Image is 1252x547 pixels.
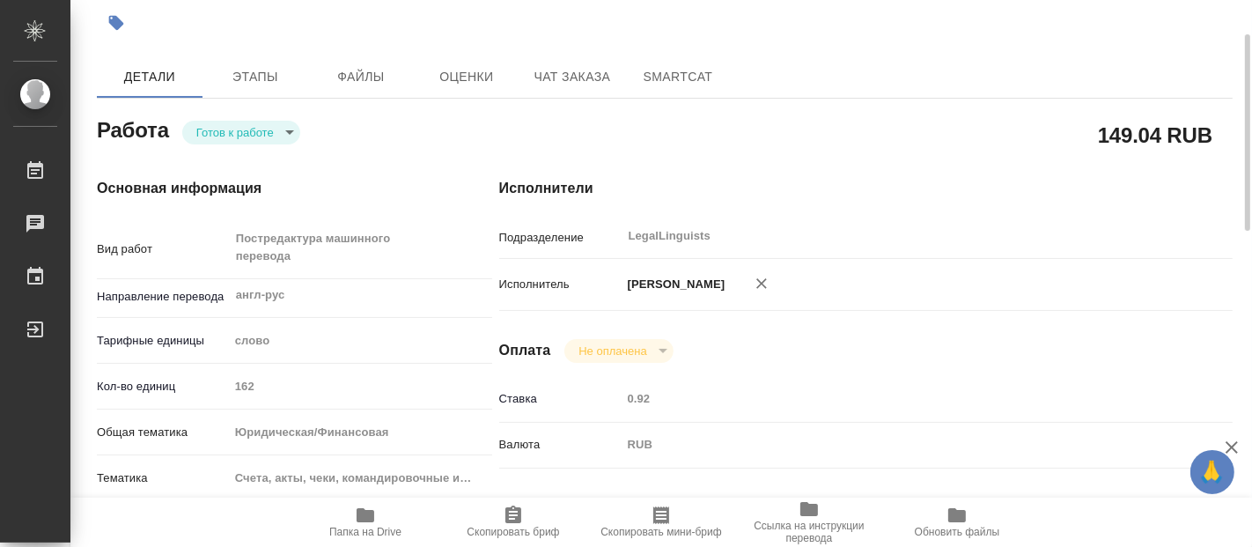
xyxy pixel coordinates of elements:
[97,288,229,306] p: Направление перевода
[107,66,192,88] span: Детали
[499,497,1233,518] h4: Дополнительно
[229,463,493,493] div: Счета, акты, чеки, командировочные и таможенные документы
[499,276,622,293] p: Исполнитель
[291,498,439,547] button: Папка на Drive
[622,430,1172,460] div: RUB
[915,526,1000,538] span: Обновить файлы
[439,498,587,547] button: Скопировать бриф
[191,125,279,140] button: Готов к работе
[499,178,1233,199] h4: Исполнители
[587,498,735,547] button: Скопировать мини-бриф
[883,498,1031,547] button: Обновить файлы
[746,520,873,544] span: Ссылка на инструкции перевода
[636,66,720,88] span: SmartCat
[97,469,229,487] p: Тематика
[229,373,493,399] input: Пустое поле
[499,340,551,361] h4: Оплата
[182,121,300,144] div: Готов к работе
[97,178,429,199] h4: Основная информация
[622,276,725,293] p: [PERSON_NAME]
[229,326,493,356] div: слово
[742,264,781,303] button: Удалить исполнителя
[499,436,622,454] p: Валюта
[735,498,883,547] button: Ссылка на инструкции перевода
[564,339,673,363] div: Готов к работе
[573,344,652,359] button: Не оплачена
[1197,454,1227,491] span: 🙏
[97,4,136,42] button: Добавить тэг
[467,526,559,538] span: Скопировать бриф
[530,66,615,88] span: Чат заказа
[499,390,622,408] p: Ставка
[97,113,169,144] h2: Работа
[329,526,401,538] span: Папка на Drive
[319,66,403,88] span: Файлы
[97,424,229,441] p: Общая тематика
[97,240,229,258] p: Вид работ
[213,66,298,88] span: Этапы
[1190,450,1234,494] button: 🙏
[97,378,229,395] p: Кол-во единиц
[424,66,509,88] span: Оценки
[499,229,622,247] p: Подразделение
[622,386,1172,411] input: Пустое поле
[600,526,721,538] span: Скопировать мини-бриф
[229,418,493,447] div: Юридическая/Финансовая
[1098,120,1212,150] h2: 149.04 RUB
[97,332,229,350] p: Тарифные единицы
